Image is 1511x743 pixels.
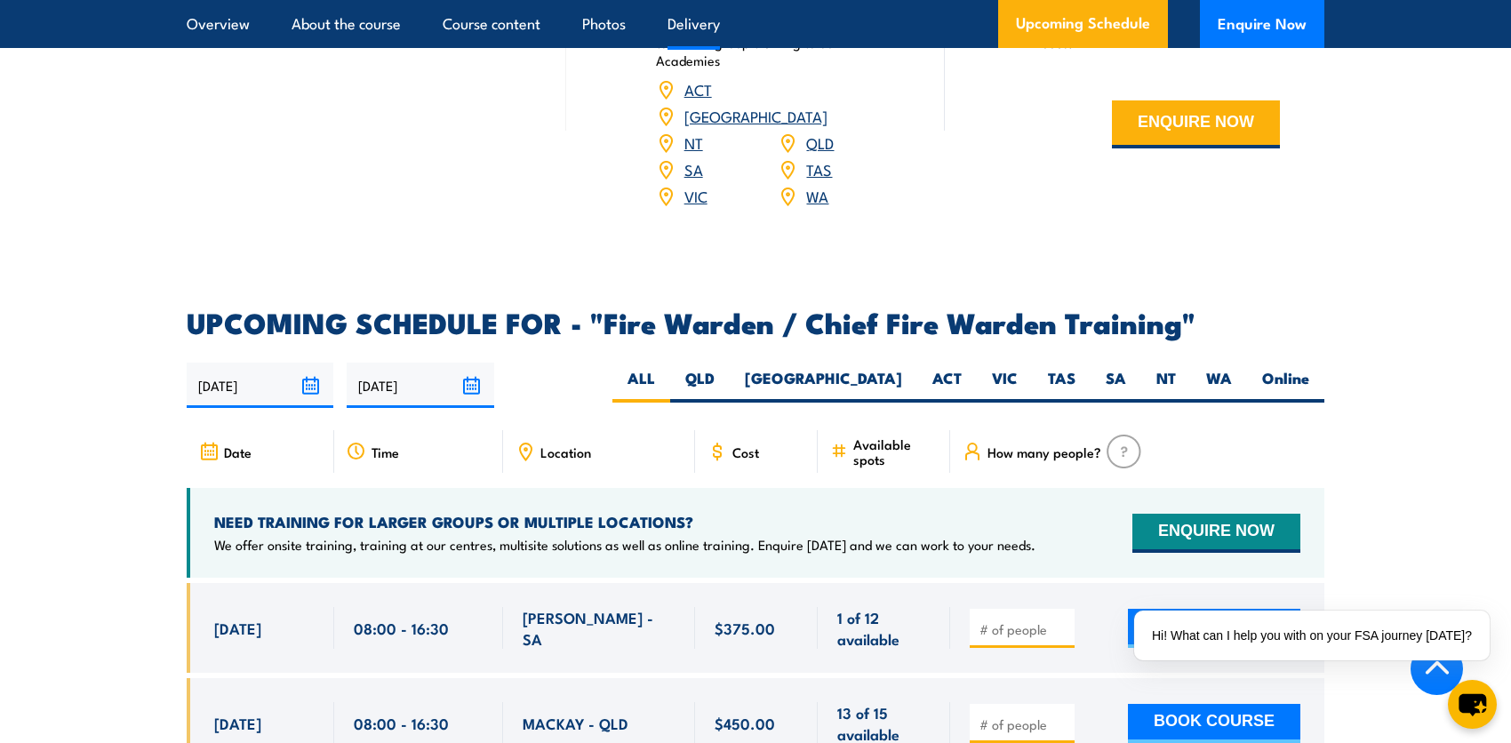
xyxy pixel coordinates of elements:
[214,618,261,638] span: [DATE]
[715,713,775,733] span: $450.00
[715,618,775,638] span: $375.00
[684,105,827,126] a: [GEOGRAPHIC_DATA]
[1112,100,1280,148] button: ENQUIRE NOW
[1132,514,1300,553] button: ENQUIRE NOW
[1448,680,1497,729] button: chat-button
[684,78,712,100] a: ACT
[670,368,730,403] label: QLD
[187,363,333,408] input: From date
[806,132,834,153] a: QLD
[684,158,703,180] a: SA
[987,444,1101,459] span: How many people?
[347,363,493,408] input: To date
[523,713,628,733] span: MACKAY - QLD
[523,607,676,649] span: [PERSON_NAME] - SA
[354,618,449,638] span: 08:00 - 16:30
[979,715,1068,733] input: # of people
[917,368,977,403] label: ACT
[1033,368,1091,403] label: TAS
[806,158,832,180] a: TAS
[730,368,917,403] label: [GEOGRAPHIC_DATA]
[224,444,252,459] span: Date
[354,713,449,733] span: 08:00 - 16:30
[1128,704,1300,743] button: BOOK COURSE
[732,444,759,459] span: Cost
[1141,368,1191,403] label: NT
[1134,611,1490,660] div: Hi! What can I help you with on your FSA journey [DATE]?
[684,185,708,206] a: VIC
[214,536,1035,554] p: We offer onsite training, training at our centres, multisite solutions as well as online training...
[372,444,399,459] span: Time
[806,185,828,206] a: WA
[979,620,1068,638] input: # of people
[540,444,591,459] span: Location
[612,368,670,403] label: ALL
[214,512,1035,531] h4: NEED TRAINING FOR LARGER GROUPS OR MULTIPLE LOCATIONS?
[1247,368,1324,403] label: Online
[1191,368,1247,403] label: WA
[977,368,1033,403] label: VIC
[684,132,703,153] a: NT
[214,713,261,733] span: [DATE]
[837,607,931,649] span: 1 of 12 available
[187,309,1324,334] h2: UPCOMING SCHEDULE FOR - "Fire Warden / Chief Fire Warden Training"
[1091,368,1141,403] label: SA
[853,436,938,467] span: Available spots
